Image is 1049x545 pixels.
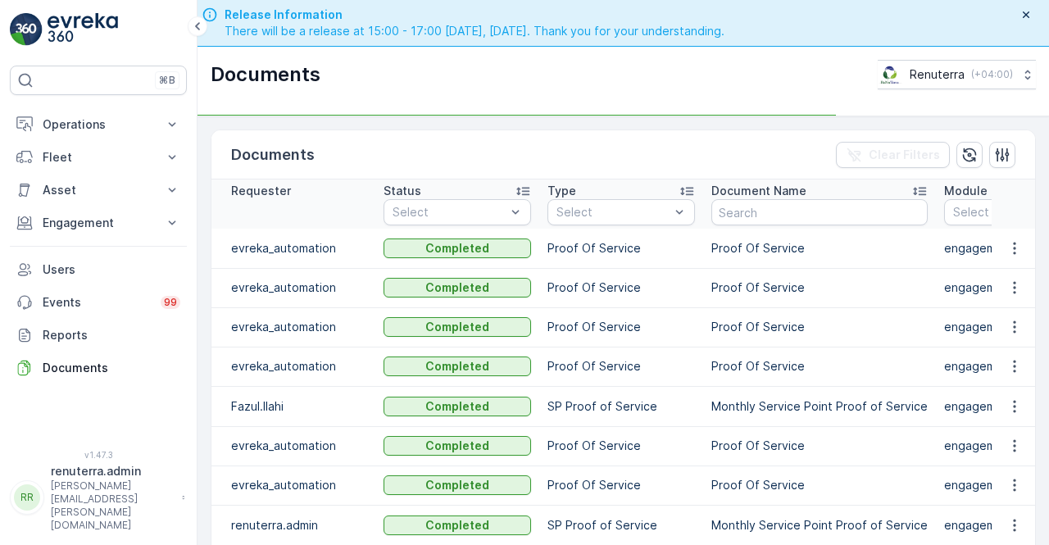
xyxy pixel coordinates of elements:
p: Documents [231,143,315,166]
p: Clear Filters [869,147,940,163]
p: Select [556,204,670,220]
td: evreka_automation [211,426,375,466]
button: Completed [384,317,531,337]
button: Completed [384,515,531,535]
p: ⌘B [159,74,175,87]
button: Completed [384,238,531,258]
p: Renuterra [910,66,965,83]
td: Proof Of Service [539,466,703,505]
p: Select [393,204,506,220]
a: Documents [10,352,187,384]
span: v 1.47.3 [10,450,187,460]
p: Reports [43,327,180,343]
p: Documents [211,61,320,88]
td: Proof Of Service [703,347,936,386]
td: Proof Of Service [703,268,936,307]
div: RR [14,484,40,511]
td: Proof Of Service [539,268,703,307]
p: Completed [425,517,489,534]
td: Proof Of Service [539,307,703,347]
button: Engagement [10,207,187,239]
td: Monthly Service Point Proof of Service [703,386,936,426]
p: Operations [43,116,154,133]
td: Proof Of Service [539,426,703,466]
img: Screenshot_2024-07-26_at_13.33.01.png [878,66,903,84]
button: Asset [10,174,187,207]
td: Fazul.Ilahi [211,386,375,426]
td: Monthly Service Point Proof of Service [703,505,936,545]
td: evreka_automation [211,347,375,386]
td: Proof Of Service [703,426,936,466]
td: SP Proof of Service [539,505,703,545]
p: Completed [425,240,489,257]
td: evreka_automation [211,229,375,268]
button: Operations [10,108,187,141]
p: Document Name [711,183,806,199]
td: evreka_automation [211,307,375,347]
p: Module [944,183,988,199]
p: Completed [425,477,489,493]
td: SP Proof of Service [539,386,703,426]
p: Engagement [43,215,154,231]
p: Status [384,183,421,199]
button: Completed [384,397,531,416]
p: [PERSON_NAME][EMAIL_ADDRESS][PERSON_NAME][DOMAIN_NAME] [51,479,174,532]
td: Proof Of Service [703,466,936,505]
td: renuterra.admin [211,505,375,545]
input: Search [711,199,928,225]
p: 99 [164,296,177,309]
p: Type [547,183,576,199]
td: Proof Of Service [539,229,703,268]
p: Requester [231,183,291,199]
button: Completed [384,436,531,456]
p: renuterra.admin [51,463,174,479]
p: ( +04:00 ) [971,68,1013,81]
p: Users [43,261,180,278]
p: Completed [425,398,489,415]
td: evreka_automation [211,466,375,505]
a: Users [10,253,187,286]
p: Completed [425,319,489,335]
p: Documents [43,360,180,376]
p: Fleet [43,149,154,166]
p: Events [43,294,151,311]
td: evreka_automation [211,268,375,307]
p: Completed [425,438,489,454]
td: Proof Of Service [703,307,936,347]
button: Completed [384,475,531,495]
button: Completed [384,278,531,297]
p: Asset [43,182,154,198]
p: Completed [425,358,489,375]
span: There will be a release at 15:00 - 17:00 [DATE], [DATE]. Thank you for your understanding. [225,23,724,39]
img: logo [10,13,43,46]
button: Clear Filters [836,142,950,168]
img: logo_light-DOdMpM7g.png [48,13,118,46]
td: Proof Of Service [703,229,936,268]
button: Fleet [10,141,187,174]
a: Events99 [10,286,187,319]
span: Release Information [225,7,724,23]
p: Completed [425,279,489,296]
button: RRrenuterra.admin[PERSON_NAME][EMAIL_ADDRESS][PERSON_NAME][DOMAIN_NAME] [10,463,187,532]
button: Renuterra(+04:00) [878,60,1036,89]
td: Proof Of Service [539,347,703,386]
button: Completed [384,357,531,376]
a: Reports [10,319,187,352]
